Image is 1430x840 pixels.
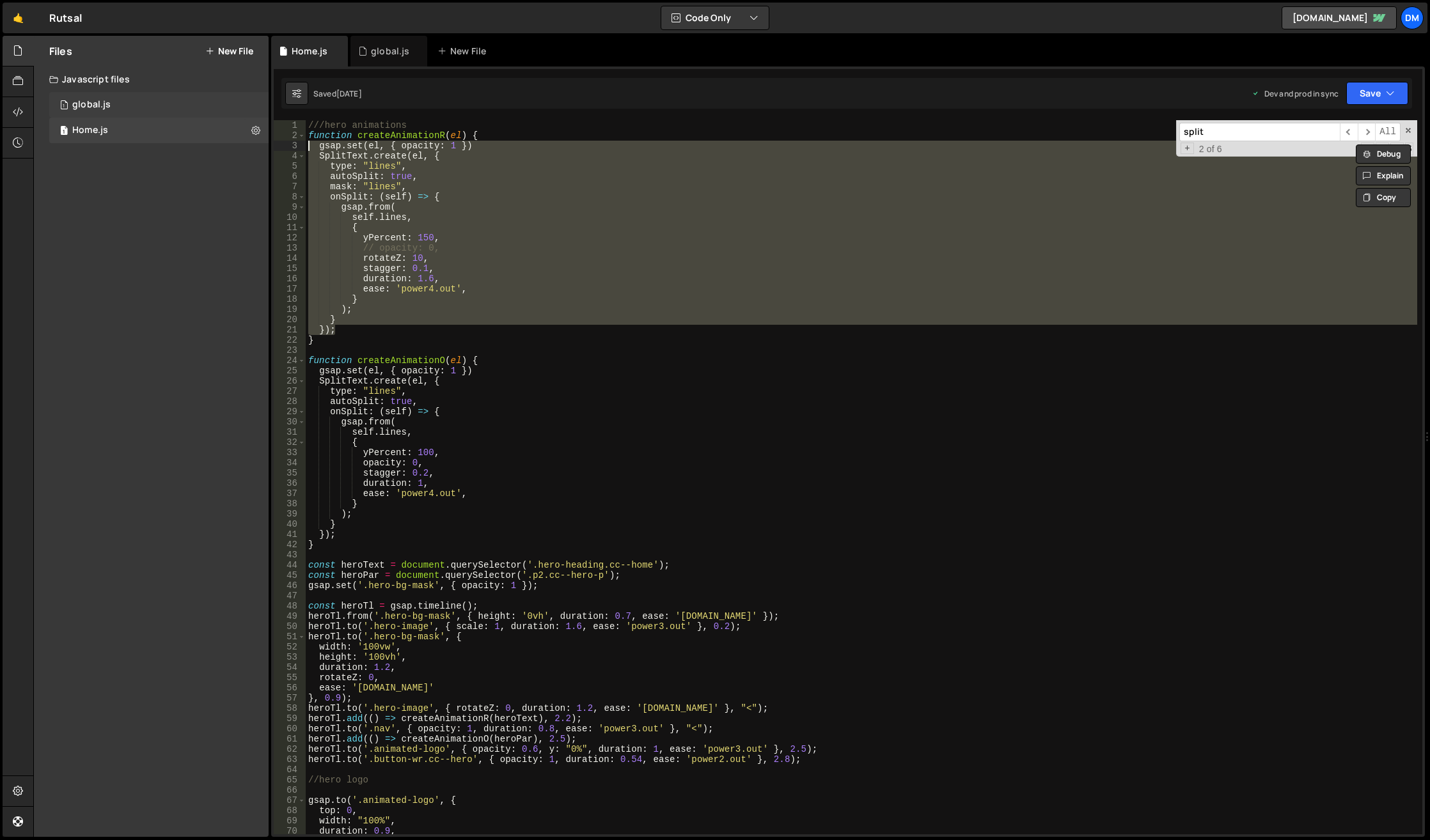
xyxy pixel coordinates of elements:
[34,66,269,92] div: Javascript files
[274,396,306,407] div: 28
[274,805,306,816] div: 68
[274,161,306,171] div: 5
[49,92,269,118] div: 15875/42351.js
[274,591,306,601] div: 47
[274,447,306,458] div: 33
[274,713,306,724] div: 59
[72,99,111,111] div: global.js
[1194,144,1227,154] span: 2 of 6
[49,118,269,143] div: 15875/46843.js
[274,540,306,550] div: 42
[274,468,306,478] div: 35
[274,141,306,151] div: 3
[274,601,306,611] div: 48
[60,101,68,111] span: 1
[274,325,306,335] div: 21
[274,202,306,212] div: 9
[274,724,306,734] div: 60
[292,45,327,58] div: Home.js
[1340,123,1358,141] span: ​
[274,632,306,642] div: 51
[49,10,82,26] div: Rutsal
[274,703,306,713] div: 58
[274,734,306,744] div: 61
[274,683,306,693] div: 56
[274,355,306,366] div: 24
[274,509,306,519] div: 39
[274,171,306,182] div: 6
[60,127,68,137] span: 1
[274,785,306,795] div: 66
[274,795,306,805] div: 67
[274,560,306,570] div: 44
[274,417,306,427] div: 30
[1181,143,1194,154] span: Toggle Replace mode
[1375,123,1401,141] span: Alt-Enter
[274,775,306,785] div: 65
[274,611,306,621] div: 49
[274,182,306,192] div: 7
[1179,123,1340,141] input: Search for
[274,407,306,417] div: 29
[274,693,306,703] div: 57
[205,46,253,56] button: New File
[274,765,306,775] div: 64
[274,222,306,233] div: 11
[661,6,769,29] button: Code Only
[274,253,306,263] div: 14
[274,294,306,304] div: 18
[313,88,362,99] div: Saved
[274,192,306,202] div: 8
[274,335,306,345] div: 22
[1346,82,1408,105] button: Save
[1356,188,1411,207] button: Copy
[274,816,306,826] div: 69
[274,826,306,836] div: 70
[274,243,306,253] div: 13
[274,304,306,315] div: 19
[274,263,306,274] div: 15
[274,621,306,632] div: 50
[274,212,306,222] div: 10
[274,427,306,437] div: 31
[336,88,362,99] div: [DATE]
[437,45,491,58] div: New File
[274,652,306,662] div: 53
[274,570,306,580] div: 45
[274,529,306,540] div: 41
[274,151,306,161] div: 4
[274,120,306,130] div: 1
[274,233,306,243] div: 12
[1356,144,1411,164] button: Debug
[274,662,306,673] div: 54
[274,437,306,447] div: 32
[274,642,306,652] div: 52
[274,284,306,294] div: 17
[274,315,306,325] div: 20
[274,130,306,141] div: 2
[274,673,306,683] div: 55
[1282,6,1397,29] a: [DOMAIN_NAME]
[274,366,306,376] div: 25
[274,550,306,560] div: 43
[274,345,306,355] div: 23
[274,744,306,754] div: 62
[72,125,108,136] div: Home.js
[274,580,306,591] div: 46
[274,499,306,509] div: 38
[274,274,306,284] div: 16
[274,488,306,499] div: 37
[3,3,34,33] a: 🤙
[1358,123,1376,141] span: ​
[371,45,409,58] div: global.js
[1401,6,1424,29] a: Dm
[274,519,306,529] div: 40
[274,754,306,765] div: 63
[274,386,306,396] div: 27
[1252,88,1339,99] div: Dev and prod in sync
[274,376,306,386] div: 26
[274,458,306,468] div: 34
[1356,166,1411,185] button: Explain
[49,44,72,58] h2: Files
